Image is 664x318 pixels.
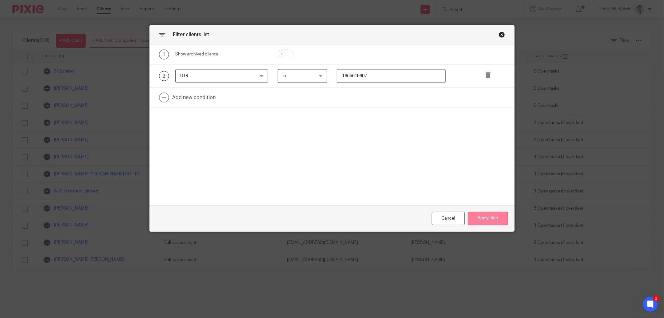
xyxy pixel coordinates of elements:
span: UTR [180,74,188,78]
div: Show archived clients [175,51,268,57]
span: Filter clients list [173,32,209,37]
div: 1 [159,50,169,59]
div: Close this dialog window [432,212,465,225]
div: Close this dialog window [499,31,505,38]
div: 2 [159,71,169,81]
input: text [337,69,446,83]
div: 2 [653,295,659,301]
button: Apply filter [468,212,508,225]
span: is [283,74,286,78]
